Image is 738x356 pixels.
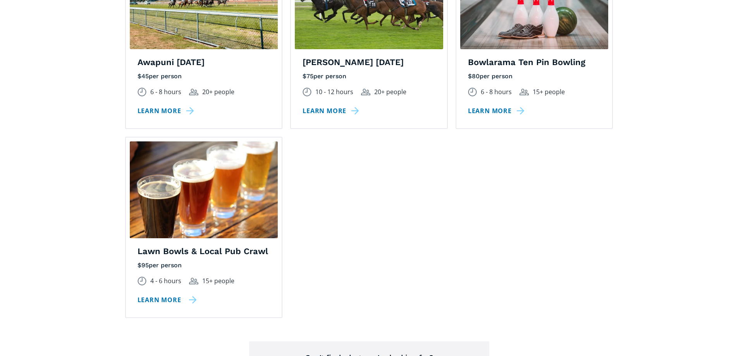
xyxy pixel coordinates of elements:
div: per person [480,72,513,81]
a: Learn more [468,105,527,117]
div: 6 - 8 hours [481,86,512,98]
h4: Bowlarama Ten Pin Bowling [468,57,601,68]
div: per person [313,72,346,81]
div: 75 [306,72,313,81]
div: per person [149,72,182,81]
div: 15+ people [533,86,565,98]
img: A row of craft beers in small glasses lined up on a wooden table [130,141,278,238]
div: 20+ people [202,86,234,98]
div: $ [303,72,306,81]
h4: Lawn Bowls & Local Pub Crawl [138,246,270,257]
div: $ [138,72,141,81]
div: 20+ people [374,86,406,98]
a: Learn more [303,105,362,117]
div: 4 - 6 hours [150,275,181,287]
div: 6 - 8 hours [150,86,181,98]
div: $ [138,261,141,270]
h4: Awapuni [DATE] [138,57,270,68]
div: $ [468,72,472,81]
h4: [PERSON_NAME] [DATE] [303,57,435,68]
div: per person [149,261,182,270]
div: 45 [141,72,149,81]
div: 15+ people [202,275,234,287]
img: Duration [138,277,146,285]
img: Group size [189,89,198,95]
a: Learn more [138,294,197,306]
img: Duration [303,88,311,96]
img: Duration [138,88,146,96]
img: Group size [361,89,370,95]
img: Group size [189,278,198,284]
img: Duration [468,88,477,96]
div: 10 - 12 hours [315,86,353,98]
a: Learn more [138,105,197,117]
div: 95 [141,261,149,270]
div: 80 [472,72,480,81]
img: Group size [520,89,529,95]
